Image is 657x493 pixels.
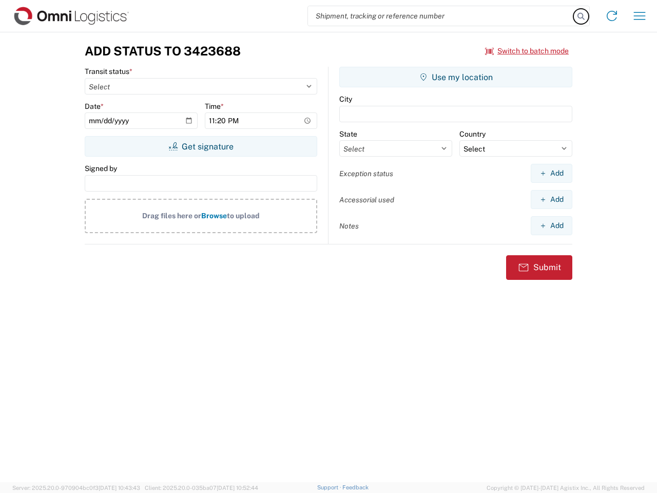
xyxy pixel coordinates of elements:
[487,483,645,492] span: Copyright © [DATE]-[DATE] Agistix Inc., All Rights Reserved
[308,6,574,26] input: Shipment, tracking or reference number
[85,136,317,157] button: Get signature
[485,43,569,60] button: Switch to batch mode
[317,484,343,490] a: Support
[339,129,357,139] label: State
[227,212,260,220] span: to upload
[531,190,572,209] button: Add
[339,94,352,104] label: City
[145,485,258,491] span: Client: 2025.20.0-035ba07
[339,169,393,178] label: Exception status
[217,485,258,491] span: [DATE] 10:52:44
[142,212,201,220] span: Drag files here or
[85,67,132,76] label: Transit status
[506,255,572,280] button: Submit
[459,129,486,139] label: Country
[85,164,117,173] label: Signed by
[339,195,394,204] label: Accessorial used
[85,102,104,111] label: Date
[531,216,572,235] button: Add
[205,102,224,111] label: Time
[339,221,359,231] label: Notes
[201,212,227,220] span: Browse
[342,484,369,490] a: Feedback
[12,485,140,491] span: Server: 2025.20.0-970904bc0f3
[339,67,572,87] button: Use my location
[85,44,241,59] h3: Add Status to 3423688
[99,485,140,491] span: [DATE] 10:43:43
[531,164,572,183] button: Add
